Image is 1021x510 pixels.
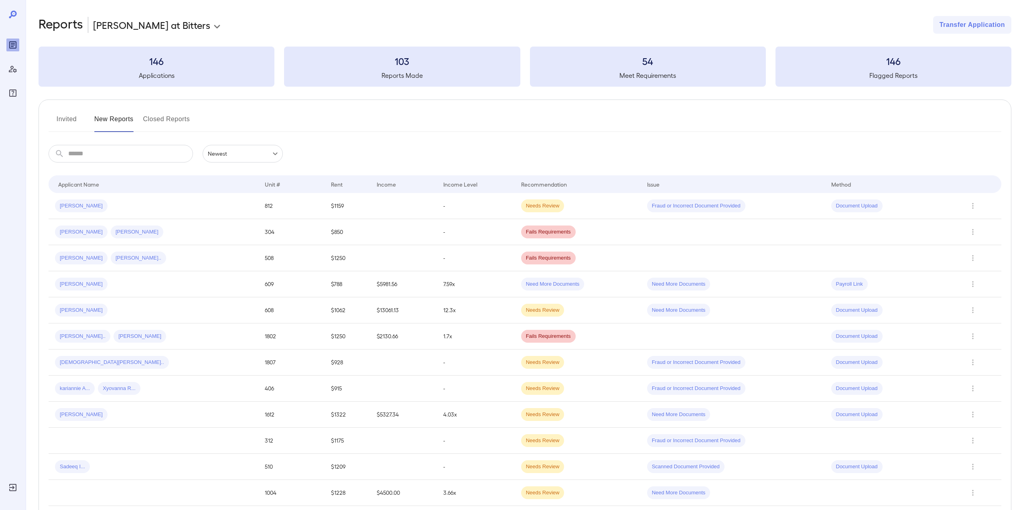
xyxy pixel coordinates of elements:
span: Document Upload [831,463,883,471]
td: 1802 [258,323,325,349]
button: Row Actions [966,226,979,238]
span: Document Upload [831,411,883,419]
h5: Applications [39,71,274,80]
div: Income Level [443,179,477,189]
span: [PERSON_NAME] [55,254,108,262]
h5: Reports Made [284,71,520,80]
button: Row Actions [966,304,979,317]
div: Manage Users [6,63,19,75]
td: 609 [258,271,325,297]
td: 312 [258,428,325,454]
td: 1807 [258,349,325,376]
button: Row Actions [966,434,979,447]
span: Fails Requirements [521,228,576,236]
span: Payroll Link [831,280,868,288]
div: Applicant Name [58,179,99,189]
span: [PERSON_NAME].. [111,254,166,262]
span: Fraud or Incorrect Document Provided [647,359,745,366]
span: Fraud or Incorrect Document Provided [647,437,745,445]
button: Row Actions [966,252,979,264]
td: $1228 [325,480,370,506]
td: 508 [258,245,325,271]
td: $1250 [325,323,370,349]
h3: 103 [284,55,520,67]
button: Row Actions [966,199,979,212]
div: FAQ [6,87,19,100]
span: Needs Review [521,437,564,445]
td: $2130.66 [370,323,437,349]
span: Needs Review [521,202,564,210]
td: - [437,428,515,454]
td: $1322 [325,402,370,428]
div: Log Out [6,481,19,494]
span: Need More Documents [647,411,710,419]
td: 510 [258,454,325,480]
td: - [437,245,515,271]
button: Closed Reports [143,113,190,132]
h5: Flagged Reports [775,71,1011,80]
td: - [437,454,515,480]
h3: 146 [775,55,1011,67]
span: Needs Review [521,411,564,419]
span: Fails Requirements [521,254,576,262]
td: $1159 [325,193,370,219]
span: Needs Review [521,307,564,314]
span: Needs Review [521,489,564,497]
td: $928 [325,349,370,376]
button: Row Actions [966,278,979,291]
span: Need More Documents [647,307,710,314]
span: Needs Review [521,359,564,366]
td: 1004 [258,480,325,506]
div: Newest [203,145,283,163]
span: Sadeeq I... [55,463,90,471]
td: 1612 [258,402,325,428]
span: [PERSON_NAME].. [55,333,110,340]
span: Need More Documents [521,280,585,288]
span: Xyovanna R... [98,385,140,392]
summary: 146Applications103Reports Made54Meet Requirements146Flagged Reports [39,47,1011,87]
td: - [437,376,515,402]
td: $915 [325,376,370,402]
div: Income [377,179,396,189]
span: Scanned Document Provided [647,463,725,471]
span: Needs Review [521,463,564,471]
h3: 54 [530,55,766,67]
td: $13061.13 [370,297,437,323]
span: [PERSON_NAME] [55,202,108,210]
td: $4500.00 [370,480,437,506]
td: - [437,349,515,376]
div: Reports [6,39,19,51]
button: Row Actions [966,330,979,343]
span: Document Upload [831,385,883,392]
td: $1250 [325,245,370,271]
div: Recommendation [521,179,567,189]
span: [PERSON_NAME] [55,411,108,419]
p: [PERSON_NAME] at Bitters [93,18,210,31]
button: Transfer Application [933,16,1011,34]
td: 812 [258,193,325,219]
button: Row Actions [966,486,979,499]
span: [PERSON_NAME] [111,228,163,236]
td: 1.7x [437,323,515,349]
td: 608 [258,297,325,323]
td: $1062 [325,297,370,323]
h2: Reports [39,16,83,34]
div: Issue [647,179,660,189]
span: Fraud or Incorrect Document Provided [647,202,745,210]
span: Need More Documents [647,489,710,497]
td: 7.59x [437,271,515,297]
td: 4.03x [437,402,515,428]
div: Method [831,179,851,189]
span: Document Upload [831,202,883,210]
button: Row Actions [966,382,979,395]
h3: 146 [39,55,274,67]
span: Document Upload [831,333,883,340]
span: Need More Documents [647,280,710,288]
td: $788 [325,271,370,297]
td: - [437,193,515,219]
td: 3.66x [437,480,515,506]
button: Invited [49,113,85,132]
span: [PERSON_NAME] [55,280,108,288]
span: [PERSON_NAME] [55,307,108,314]
div: Unit # [265,179,280,189]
